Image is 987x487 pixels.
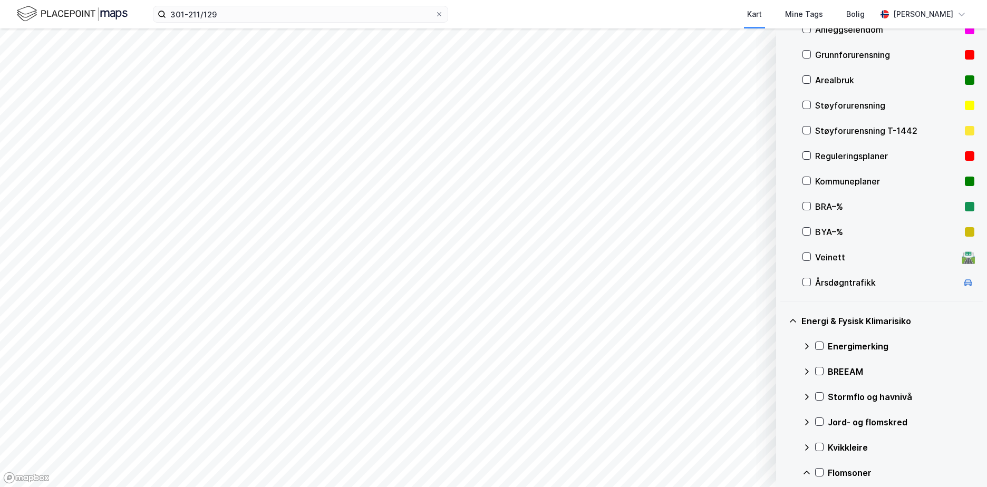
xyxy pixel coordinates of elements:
[747,8,762,21] div: Kart
[815,200,961,213] div: BRA–%
[815,48,961,61] div: Grunnforurensning
[828,466,974,479] div: Flomsoner
[934,436,987,487] iframe: Chat Widget
[828,340,974,353] div: Energimerking
[815,226,961,238] div: BYA–%
[815,23,961,36] div: Anleggseiendom
[846,8,865,21] div: Bolig
[815,99,961,112] div: Støyforurensning
[815,251,957,264] div: Veinett
[961,250,975,264] div: 🛣️
[828,441,974,454] div: Kvikkleire
[815,74,961,86] div: Arealbruk
[815,124,961,137] div: Støyforurensning T-1442
[166,6,435,22] input: Søk på adresse, matrikkel, gårdeiere, leietakere eller personer
[828,365,974,378] div: BREEAM
[3,472,50,484] a: Mapbox homepage
[801,315,974,327] div: Energi & Fysisk Klimarisiko
[785,8,823,21] div: Mine Tags
[815,150,961,162] div: Reguleringsplaner
[815,175,961,188] div: Kommuneplaner
[893,8,953,21] div: [PERSON_NAME]
[17,5,128,23] img: logo.f888ab2527a4732fd821a326f86c7f29.svg
[815,276,957,289] div: Årsdøgntrafikk
[828,391,974,403] div: Stormflo og havnivå
[828,416,974,428] div: Jord- og flomskred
